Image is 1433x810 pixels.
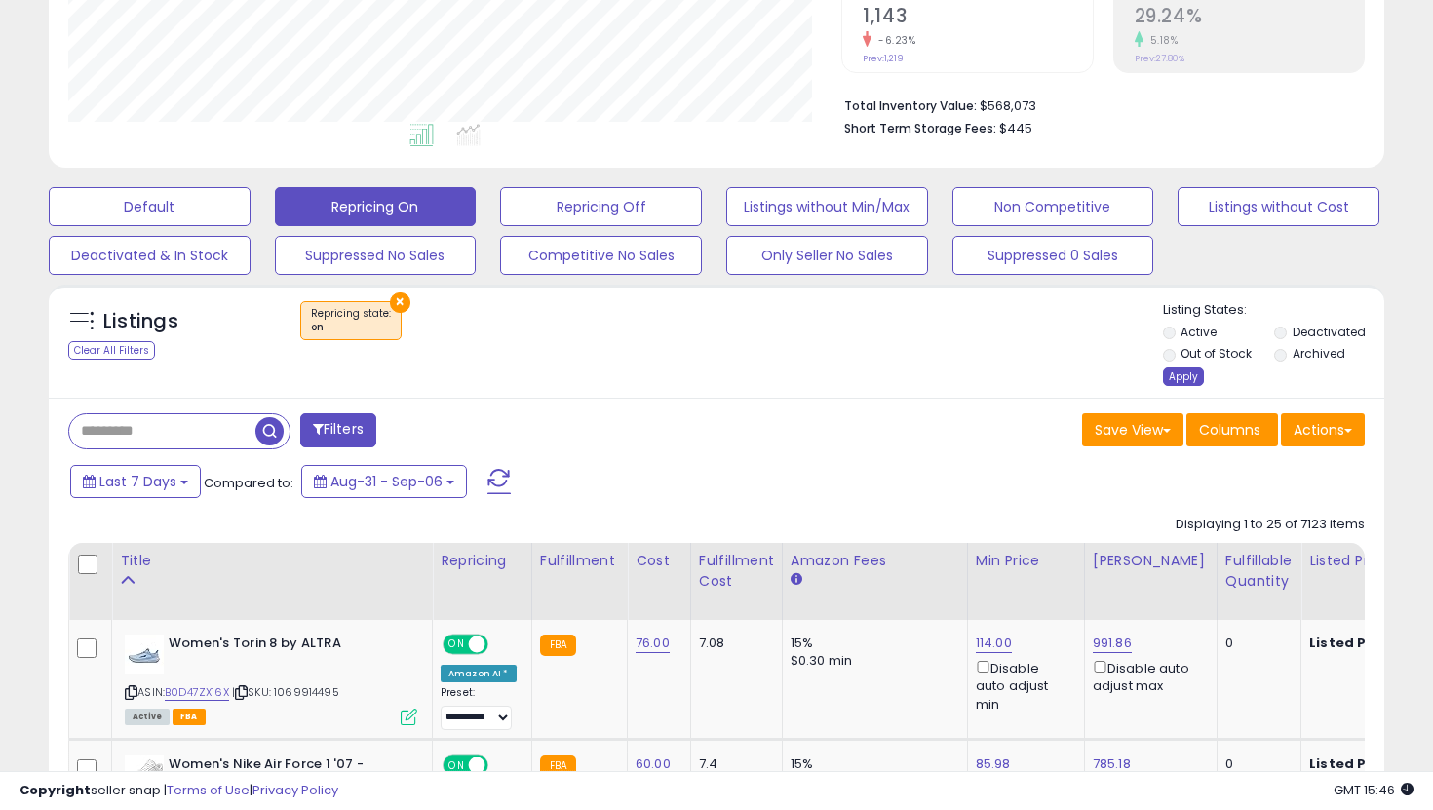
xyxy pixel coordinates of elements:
[791,551,959,571] div: Amazon Fees
[540,635,576,656] small: FBA
[169,635,406,658] b: Women's Torin 8 by ALTRA
[1225,635,1286,652] div: 0
[390,292,410,313] button: ×
[500,236,702,275] button: Competitive No Sales
[441,551,523,571] div: Repricing
[125,709,170,725] span: All listings currently available for purchase on Amazon
[1181,345,1252,362] label: Out of Stock
[976,634,1012,653] a: 114.00
[275,236,477,275] button: Suppressed No Sales
[791,571,802,589] small: Amazon Fees.
[1178,187,1379,226] button: Listings without Cost
[976,657,1069,714] div: Disable auto adjust min
[204,474,293,492] span: Compared to:
[441,686,517,730] div: Preset:
[232,684,339,700] span: | SKU: 1069914495
[999,119,1032,137] span: $445
[1143,33,1179,48] small: 5.18%
[445,636,469,653] span: ON
[301,465,467,498] button: Aug-31 - Sep-06
[863,5,1092,31] h2: 1,143
[791,635,952,652] div: 15%
[275,187,477,226] button: Repricing On
[844,97,977,114] b: Total Inventory Value:
[540,551,619,571] div: Fulfillment
[699,551,774,592] div: Fulfillment Cost
[1163,367,1204,386] div: Apply
[1281,413,1365,446] button: Actions
[1093,657,1202,695] div: Disable auto adjust max
[1181,324,1217,340] label: Active
[1093,634,1132,653] a: 991.86
[791,652,952,670] div: $0.30 min
[120,551,424,571] div: Title
[49,236,251,275] button: Deactivated & In Stock
[976,551,1076,571] div: Min Price
[167,781,250,799] a: Terms of Use
[1186,413,1278,446] button: Columns
[726,236,928,275] button: Only Seller No Sales
[300,413,376,447] button: Filters
[125,635,417,723] div: ASIN:
[103,308,178,335] h5: Listings
[1293,345,1345,362] label: Archived
[952,187,1154,226] button: Non Competitive
[636,634,670,653] a: 76.00
[165,684,229,701] a: B0D47ZX16X
[1093,551,1209,571] div: [PERSON_NAME]
[1334,781,1414,799] span: 2025-09-14 15:46 GMT
[311,306,391,335] span: Repricing state :
[1135,53,1184,64] small: Prev: 27.80%
[500,187,702,226] button: Repricing Off
[19,782,338,800] div: seller snap | |
[99,472,176,491] span: Last 7 Days
[636,551,682,571] div: Cost
[726,187,928,226] button: Listings without Min/Max
[699,635,767,652] div: 7.08
[311,321,391,334] div: on
[871,33,915,48] small: -6.23%
[1135,5,1364,31] h2: 29.24%
[252,781,338,799] a: Privacy Policy
[330,472,443,491] span: Aug-31 - Sep-06
[68,341,155,360] div: Clear All Filters
[173,709,206,725] span: FBA
[49,187,251,226] button: Default
[125,635,164,674] img: 31Q+6mlwMML._SL40_.jpg
[1225,551,1293,592] div: Fulfillable Quantity
[1199,420,1260,440] span: Columns
[70,465,201,498] button: Last 7 Days
[1309,634,1398,652] b: Listed Price:
[1163,301,1385,320] p: Listing States:
[1176,516,1365,534] div: Displaying 1 to 25 of 7123 items
[1082,413,1183,446] button: Save View
[844,120,996,136] b: Short Term Storage Fees:
[844,93,1350,116] li: $568,073
[19,781,91,799] strong: Copyright
[441,665,517,682] div: Amazon AI *
[1293,324,1366,340] label: Deactivated
[952,236,1154,275] button: Suppressed 0 Sales
[863,53,904,64] small: Prev: 1,219
[485,636,517,653] span: OFF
